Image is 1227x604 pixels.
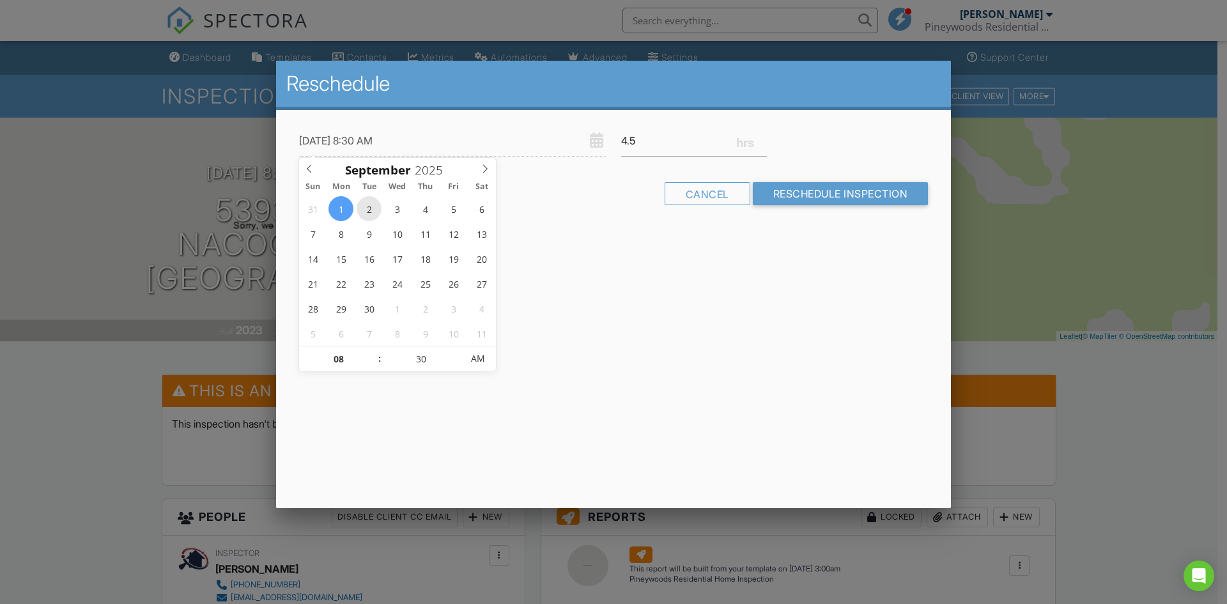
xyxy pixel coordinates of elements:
h2: Reschedule [286,71,941,97]
span: September 29, 2025 [328,296,353,321]
span: September 9, 2025 [357,221,382,246]
input: Reschedule Inspection [753,182,929,205]
span: Tue [355,183,383,191]
span: September 22, 2025 [328,271,353,296]
span: Scroll to increment [345,164,411,176]
span: Thu [412,183,440,191]
span: September 15, 2025 [328,246,353,271]
input: Scroll to increment [299,346,378,372]
span: September 26, 2025 [441,271,466,296]
span: August 31, 2025 [300,196,325,221]
span: Sat [468,183,496,191]
span: October 4, 2025 [469,296,494,321]
span: : [378,346,382,371]
span: Fri [440,183,468,191]
span: Click to toggle [460,346,495,371]
span: September 19, 2025 [441,246,466,271]
span: September 16, 2025 [357,246,382,271]
span: September 2, 2025 [357,196,382,221]
span: September 3, 2025 [385,196,410,221]
span: September 18, 2025 [413,246,438,271]
input: Scroll to increment [382,346,460,372]
span: September 11, 2025 [413,221,438,246]
span: October 2, 2025 [413,296,438,321]
span: October 5, 2025 [300,321,325,346]
span: September 23, 2025 [357,271,382,296]
span: October 7, 2025 [357,321,382,346]
span: September 10, 2025 [385,221,410,246]
span: September 25, 2025 [413,271,438,296]
input: Scroll to increment [411,162,453,178]
span: September 5, 2025 [441,196,466,221]
span: October 8, 2025 [385,321,410,346]
span: Sun [299,183,327,191]
span: October 1, 2025 [385,296,410,321]
span: September 12, 2025 [441,221,466,246]
span: September 20, 2025 [469,246,494,271]
span: September 1, 2025 [328,196,353,221]
span: September 28, 2025 [300,296,325,321]
span: Mon [327,183,355,191]
span: September 17, 2025 [385,246,410,271]
span: October 10, 2025 [441,321,466,346]
span: September 8, 2025 [328,221,353,246]
span: Wed [383,183,412,191]
span: September 21, 2025 [300,271,325,296]
span: October 3, 2025 [441,296,466,321]
span: October 11, 2025 [469,321,494,346]
span: September 7, 2025 [300,221,325,246]
span: September 14, 2025 [300,246,325,271]
div: Open Intercom Messenger [1184,561,1214,591]
div: Cancel [665,182,750,205]
span: October 9, 2025 [413,321,438,346]
span: September 4, 2025 [413,196,438,221]
span: September 6, 2025 [469,196,494,221]
span: September 27, 2025 [469,271,494,296]
span: September 24, 2025 [385,271,410,296]
span: September 13, 2025 [469,221,494,246]
span: October 6, 2025 [328,321,353,346]
span: September 30, 2025 [357,296,382,321]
